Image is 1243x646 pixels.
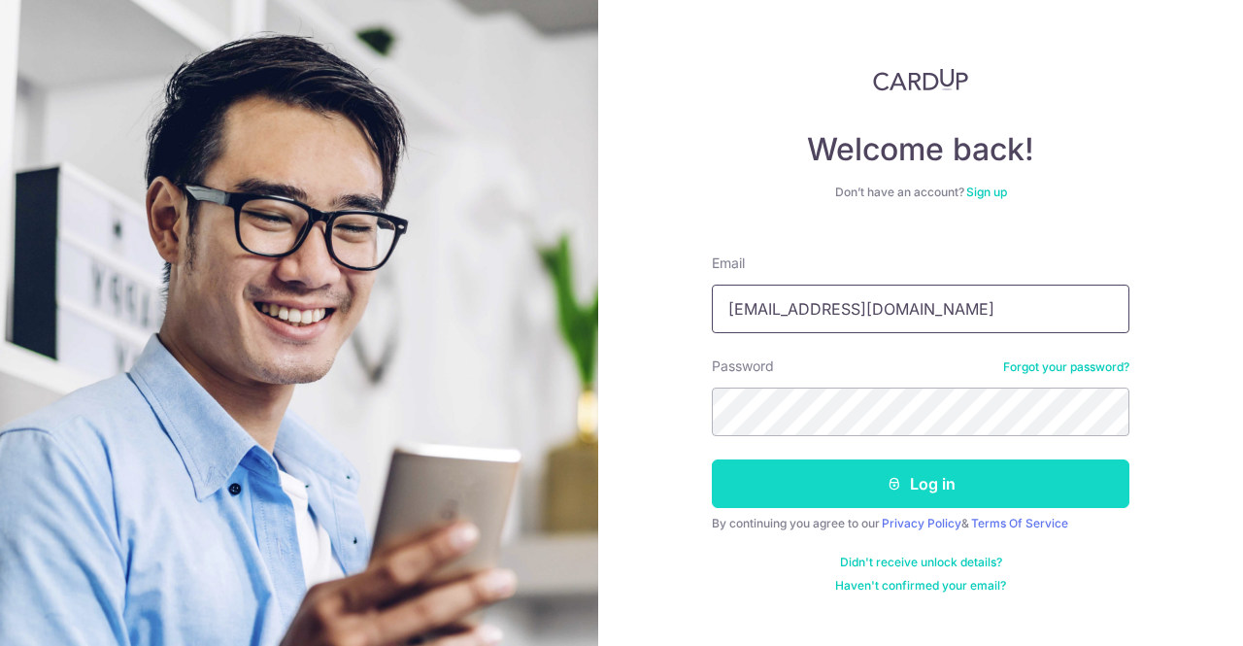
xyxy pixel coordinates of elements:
[712,357,774,376] label: Password
[840,555,1002,570] a: Didn't receive unlock details?
[712,285,1129,333] input: Enter your Email
[1003,359,1129,375] a: Forgot your password?
[712,254,745,273] label: Email
[873,68,968,91] img: CardUp Logo
[835,578,1006,594] a: Haven't confirmed your email?
[882,516,961,530] a: Privacy Policy
[971,516,1068,530] a: Terms Of Service
[712,459,1129,508] button: Log in
[966,185,1007,199] a: Sign up
[712,130,1129,169] h4: Welcome back!
[712,185,1129,200] div: Don’t have an account?
[712,516,1129,531] div: By continuing you agree to our &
